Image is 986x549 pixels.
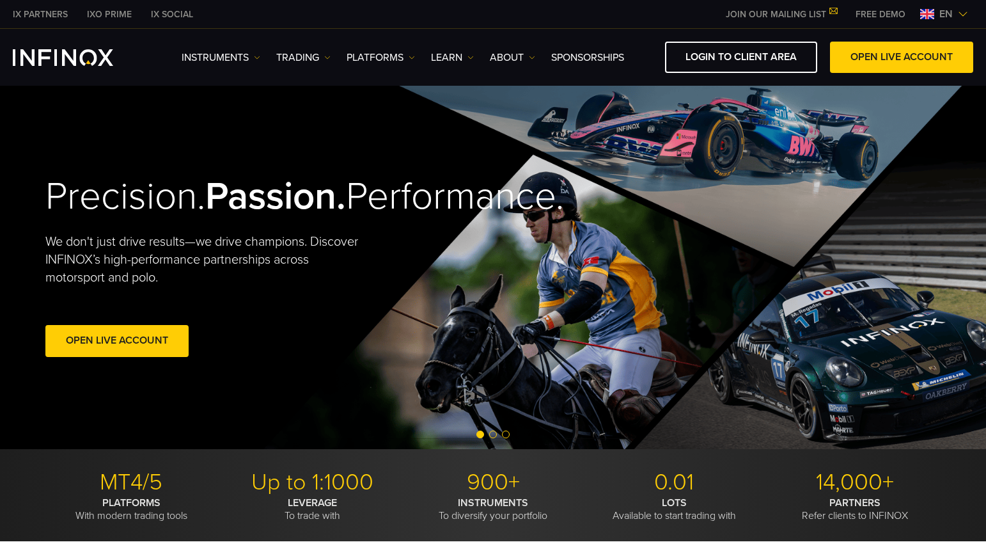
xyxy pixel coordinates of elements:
[407,497,579,522] p: To diversify your portfolio
[13,49,143,66] a: INFINOX Logo
[3,8,77,21] a: INFINOX
[490,50,535,65] a: ABOUT
[769,468,941,497] p: 14,000+
[476,431,484,438] span: Go to slide 1
[458,497,528,509] strong: INSTRUMENTS
[716,9,846,20] a: JOIN OUR MAILING LIST
[588,497,760,522] p: Available to start trading with
[769,497,941,522] p: Refer clients to INFINOX
[226,468,398,497] p: Up to 1:1000
[45,497,217,522] p: With modern trading tools
[205,173,346,219] strong: Passion.
[846,8,915,21] a: INFINOX MENU
[502,431,510,438] span: Go to slide 3
[489,431,497,438] span: Go to slide 2
[45,233,368,287] p: We don't just drive results—we drive champions. Discover INFINOX’s high-performance partnerships ...
[829,497,880,509] strong: PARTNERS
[45,173,448,220] h2: Precision. Performance.
[288,497,337,509] strong: LEVERAGE
[182,50,260,65] a: Instruments
[588,468,760,497] p: 0.01
[347,50,415,65] a: PLATFORMS
[830,42,973,73] a: OPEN LIVE ACCOUNT
[551,50,624,65] a: SPONSORSHIPS
[407,468,579,497] p: 900+
[102,497,160,509] strong: PLATFORMS
[662,497,687,509] strong: LOTS
[226,497,398,522] p: To trade with
[45,468,217,497] p: MT4/5
[934,6,958,22] span: en
[276,50,331,65] a: TRADING
[141,8,203,21] a: INFINOX
[431,50,474,65] a: Learn
[45,325,189,356] a: Open Live Account
[665,42,817,73] a: LOGIN TO CLIENT AREA
[77,8,141,21] a: INFINOX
